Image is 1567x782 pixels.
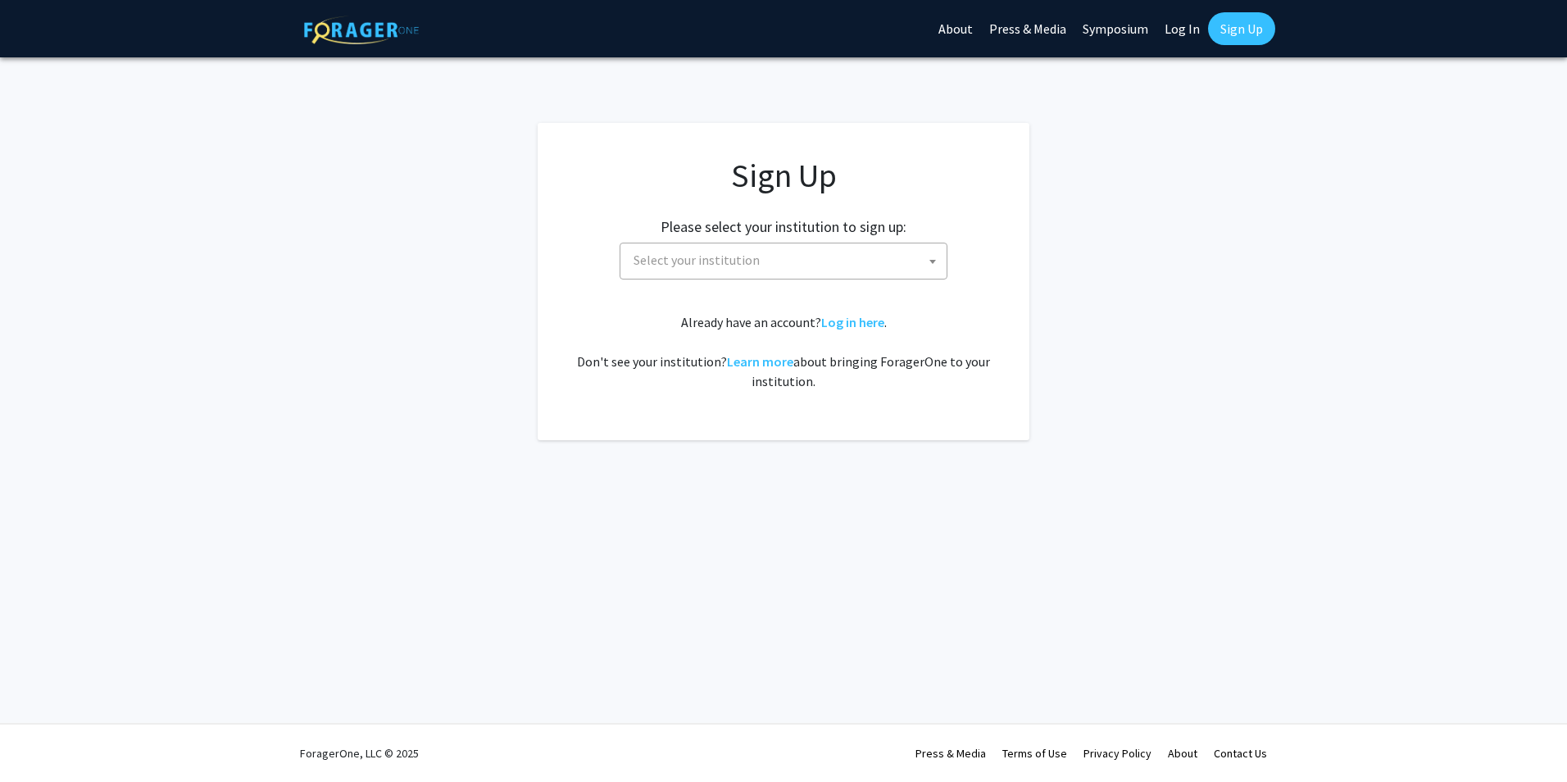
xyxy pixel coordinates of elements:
[1168,746,1197,761] a: About
[620,243,947,280] span: Select your institution
[821,314,884,330] a: Log in here
[304,16,419,44] img: ForagerOne Logo
[1208,12,1275,45] a: Sign Up
[915,746,986,761] a: Press & Media
[727,353,793,370] a: Learn more about bringing ForagerOne to your institution
[627,243,947,277] span: Select your institution
[300,725,419,782] div: ForagerOne, LLC © 2025
[634,252,760,268] span: Select your institution
[1214,746,1267,761] a: Contact Us
[570,156,997,195] h1: Sign Up
[1083,746,1151,761] a: Privacy Policy
[1002,746,1067,761] a: Terms of Use
[570,312,997,391] div: Already have an account? . Don't see your institution? about bringing ForagerOne to your institut...
[661,218,906,236] h2: Please select your institution to sign up:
